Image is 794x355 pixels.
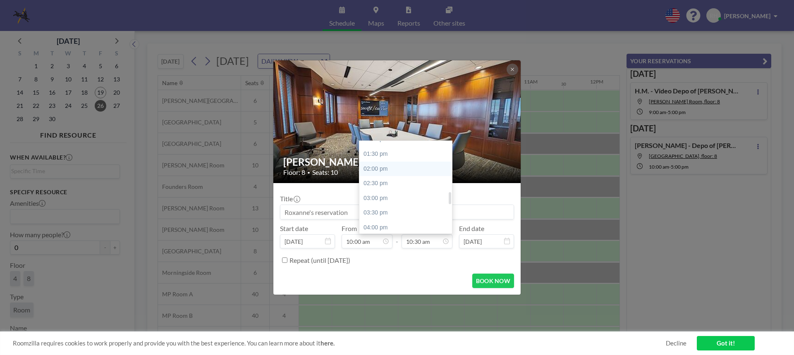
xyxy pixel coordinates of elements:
[320,339,335,347] a: here.
[307,169,310,176] span: •
[359,162,456,176] div: 02:00 pm
[283,168,305,176] span: Floor: 8
[280,195,299,203] label: Title
[666,339,686,347] a: Decline
[273,29,521,215] img: 537.jpg
[280,205,514,219] input: Roxanne's reservation
[289,256,350,264] label: Repeat (until [DATE])
[359,220,456,235] div: 04:00 pm
[359,176,456,191] div: 02:30 pm
[459,224,484,233] label: End date
[342,224,357,233] label: From
[283,156,512,168] h2: [PERSON_NAME] Room
[472,274,514,288] button: BOOK NOW
[396,227,398,245] span: -
[359,147,456,162] div: 01:30 pm
[280,224,308,233] label: Start date
[359,205,456,220] div: 03:30 pm
[13,339,666,347] span: Roomzilla requires cookies to work properly and provide you with the best experience. You can lea...
[697,336,755,350] a: Got it!
[312,168,338,176] span: Seats: 10
[359,191,456,206] div: 03:00 pm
